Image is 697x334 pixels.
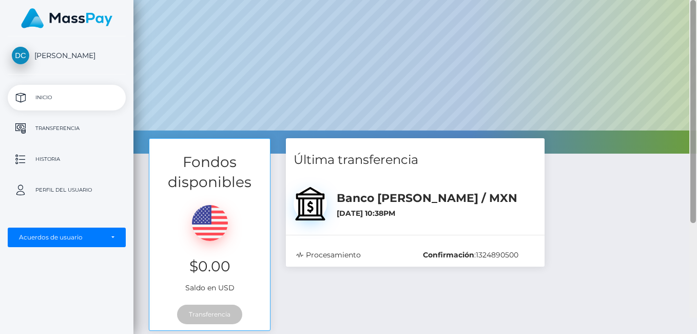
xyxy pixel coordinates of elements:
[288,250,415,261] div: Procesamiento
[476,250,518,259] span: 1324890500
[8,51,126,60] span: [PERSON_NAME]
[21,8,112,28] img: MassPay
[8,177,126,203] a: Perfil del usuario
[19,233,103,242] div: Acuerdos de usuario
[294,187,327,220] img: bank.svg
[8,116,126,141] a: Transferencia
[8,146,126,172] a: Historia
[8,85,126,110] a: Inicio
[294,151,537,169] h4: Última transferencia
[337,209,537,218] h6: [DATE] 10:38PM
[192,205,228,241] img: USD.png
[12,152,122,167] p: Historia
[12,121,122,136] p: Transferencia
[149,192,270,299] div: Saldo en USD
[415,250,542,261] div: :
[423,250,474,259] b: Confirmación
[12,90,122,105] p: Inicio
[149,152,270,192] h3: Fondos disponibles
[8,228,126,247] button: Acuerdos de usuario
[157,256,262,276] h3: $0.00
[12,182,122,198] p: Perfil del usuario
[337,191,537,207] h5: Banco [PERSON_NAME] / MXN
